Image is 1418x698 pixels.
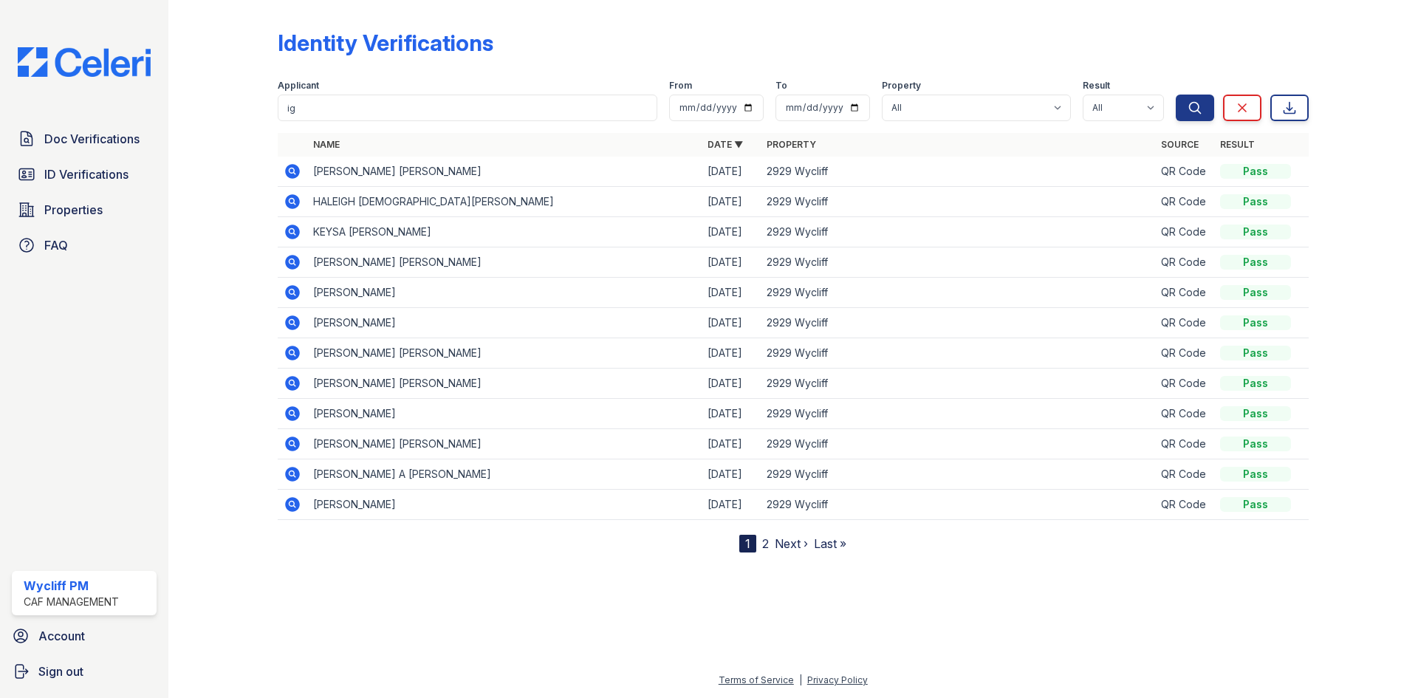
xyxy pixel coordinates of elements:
div: Pass [1220,406,1291,421]
td: [DATE] [702,217,761,247]
a: 2 [762,536,769,551]
td: HALEIGH [DEMOGRAPHIC_DATA][PERSON_NAME] [307,187,702,217]
div: Wycliff PM [24,577,119,595]
div: Pass [1220,255,1291,270]
div: Pass [1220,164,1291,179]
label: Applicant [278,80,319,92]
td: [DATE] [702,338,761,369]
span: Properties [44,201,103,219]
a: Name [313,139,340,150]
td: 2929 Wycliff [761,429,1155,459]
td: KEYSA [PERSON_NAME] [307,217,702,247]
td: QR Code [1155,278,1214,308]
input: Search by name or phone number [278,95,657,121]
a: Date ▼ [708,139,743,150]
td: [PERSON_NAME] [PERSON_NAME] [307,338,702,369]
td: [DATE] [702,247,761,278]
div: Pass [1220,376,1291,391]
div: Pass [1220,225,1291,239]
td: [PERSON_NAME] [307,490,702,520]
td: 2929 Wycliff [761,338,1155,369]
a: Next › [775,536,808,551]
img: CE_Logo_Blue-a8612792a0a2168367f1c8372b55b34899dd931a85d93a1a3d3e32e68fde9ad4.png [6,47,162,77]
div: Pass [1220,497,1291,512]
td: 2929 Wycliff [761,157,1155,187]
a: ID Verifications [12,160,157,189]
td: 2929 Wycliff [761,217,1155,247]
td: [PERSON_NAME] [PERSON_NAME] [307,247,702,278]
td: QR Code [1155,459,1214,490]
td: 2929 Wycliff [761,369,1155,399]
td: QR Code [1155,187,1214,217]
span: Sign out [38,663,83,680]
span: Doc Verifications [44,130,140,148]
td: 2929 Wycliff [761,187,1155,217]
td: [PERSON_NAME] [307,308,702,338]
a: Sign out [6,657,162,686]
div: Pass [1220,346,1291,360]
div: Identity Verifications [278,30,493,56]
div: Pass [1220,437,1291,451]
td: [DATE] [702,278,761,308]
td: QR Code [1155,369,1214,399]
div: Pass [1220,315,1291,330]
a: FAQ [12,230,157,260]
a: Doc Verifications [12,124,157,154]
td: QR Code [1155,217,1214,247]
td: 2929 Wycliff [761,490,1155,520]
td: QR Code [1155,338,1214,369]
td: [PERSON_NAME] A [PERSON_NAME] [307,459,702,490]
label: To [775,80,787,92]
a: Property [767,139,816,150]
td: 2929 Wycliff [761,247,1155,278]
div: Pass [1220,285,1291,300]
label: Property [882,80,921,92]
td: [PERSON_NAME] [307,399,702,429]
td: [DATE] [702,187,761,217]
td: [PERSON_NAME] [PERSON_NAME] [307,157,702,187]
div: CAF Management [24,595,119,609]
div: Pass [1220,194,1291,209]
a: Last » [814,536,846,551]
td: QR Code [1155,399,1214,429]
td: QR Code [1155,157,1214,187]
td: QR Code [1155,490,1214,520]
td: 2929 Wycliff [761,399,1155,429]
td: [DATE] [702,157,761,187]
a: Properties [12,195,157,225]
a: Privacy Policy [807,674,868,685]
td: QR Code [1155,247,1214,278]
td: [DATE] [702,369,761,399]
label: From [669,80,692,92]
span: FAQ [44,236,68,254]
a: Source [1161,139,1199,150]
td: 2929 Wycliff [761,459,1155,490]
td: [PERSON_NAME] [PERSON_NAME] [307,369,702,399]
td: [DATE] [702,429,761,459]
td: [DATE] [702,490,761,520]
div: | [799,674,802,685]
td: [PERSON_NAME] [PERSON_NAME] [307,429,702,459]
span: ID Verifications [44,165,129,183]
td: QR Code [1155,308,1214,338]
a: Terms of Service [719,674,794,685]
td: [DATE] [702,459,761,490]
label: Result [1083,80,1110,92]
td: [PERSON_NAME] [307,278,702,308]
div: 1 [739,535,756,552]
td: 2929 Wycliff [761,278,1155,308]
div: Pass [1220,467,1291,482]
a: Account [6,621,162,651]
td: 2929 Wycliff [761,308,1155,338]
td: [DATE] [702,308,761,338]
td: QR Code [1155,429,1214,459]
td: [DATE] [702,399,761,429]
span: Account [38,627,85,645]
a: Result [1220,139,1255,150]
